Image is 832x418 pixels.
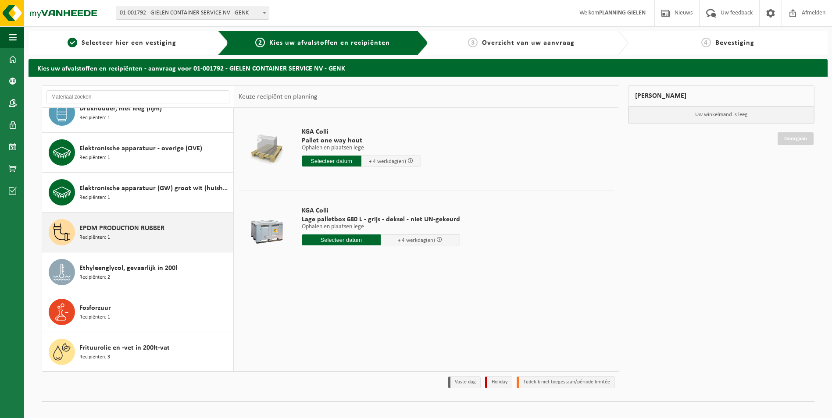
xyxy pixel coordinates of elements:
[628,106,814,123] p: Uw winkelmand is leeg
[82,39,176,46] span: Selecteer hier een vestiging
[302,234,381,245] input: Selecteer datum
[79,343,170,353] span: Frituurolie en -vet in 200lt-vat
[79,194,110,202] span: Recipiënten: 1
[79,353,110,361] span: Recipiënten: 3
[482,39,575,46] span: Overzicht van uw aanvraag
[234,86,322,108] div: Keuze recipiënt en planning
[715,39,754,46] span: Bevestiging
[302,145,421,151] p: Ophalen en plaatsen lege
[79,234,110,242] span: Recipiënten: 1
[255,38,265,47] span: 2
[369,159,406,164] span: + 4 werkdag(en)
[79,303,111,313] span: Fosforzuur
[79,114,110,122] span: Recipiënten: 1
[42,173,234,213] button: Elektronische apparatuur (GW) groot wit (huishoudelijk) Recipiënten: 1
[42,213,234,252] button: EPDM PRODUCTION RUBBER Recipiënten: 1
[42,133,234,173] button: Elektronische apparatuur - overige (OVE) Recipiënten: 1
[42,93,234,133] button: Drukhouder, niet leeg (lijm) Recipiënten: 1
[79,103,162,114] span: Drukhouder, niet leeg (lijm)
[79,223,164,234] span: EPDM PRODUCTION RUBBER
[701,38,711,47] span: 4
[778,132,814,145] a: Doorgaan
[79,263,177,273] span: Ethyleenglycol, gevaarlijk in 200l
[79,313,110,322] span: Recipiënten: 1
[29,59,828,76] h2: Kies uw afvalstoffen en recipiënten - aanvraag voor 01-001792 - GIELEN CONTAINER SERVICE NV - GENK
[33,38,211,48] a: 1Selecteer hier een vestiging
[116,7,269,19] span: 01-001792 - GIELEN CONTAINER SERVICE NV - GENK
[302,136,421,145] span: Pallet one way hout
[46,90,229,103] input: Materiaal zoeken
[302,206,460,215] span: KGA Colli
[42,252,234,292] button: Ethyleenglycol, gevaarlijk in 200l Recipiënten: 2
[302,215,460,224] span: Lage palletbox 680 L - grijs - deksel - niet UN-gekeurd
[517,376,615,388] li: Tijdelijk niet toegestaan/période limitée
[79,273,110,282] span: Recipiënten: 2
[116,7,269,20] span: 01-001792 - GIELEN CONTAINER SERVICE NV - GENK
[599,10,646,16] strong: PLANNING GIELEN
[302,224,460,230] p: Ophalen en plaatsen lege
[485,376,512,388] li: Holiday
[628,85,815,106] div: [PERSON_NAME]
[79,183,231,194] span: Elektronische apparatuur (GW) groot wit (huishoudelijk)
[302,128,421,136] span: KGA Colli
[398,237,435,243] span: + 4 werkdag(en)
[269,39,390,46] span: Kies uw afvalstoffen en recipiënten
[79,143,202,154] span: Elektronische apparatuur - overige (OVE)
[42,292,234,332] button: Fosforzuur Recipiënten: 1
[42,332,234,372] button: Frituurolie en -vet in 200lt-vat Recipiënten: 3
[448,376,481,388] li: Vaste dag
[302,156,361,166] input: Selecteer datum
[79,154,110,162] span: Recipiënten: 1
[68,38,77,47] span: 1
[468,38,478,47] span: 3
